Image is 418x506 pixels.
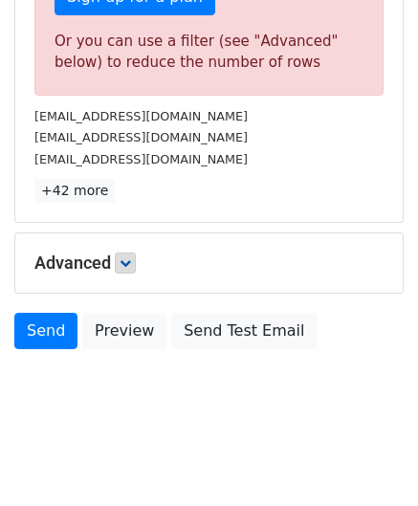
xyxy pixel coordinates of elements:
h5: Advanced [34,253,384,274]
small: [EMAIL_ADDRESS][DOMAIN_NAME] [34,152,248,166]
div: Or you can use a filter (see "Advanced" below) to reduce the number of rows [55,31,363,74]
small: [EMAIL_ADDRESS][DOMAIN_NAME] [34,109,248,123]
iframe: Chat Widget [322,414,418,506]
a: Send Test Email [171,313,317,349]
a: +42 more [34,179,115,203]
small: [EMAIL_ADDRESS][DOMAIN_NAME] [34,130,248,144]
a: Preview [82,313,166,349]
a: Send [14,313,77,349]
